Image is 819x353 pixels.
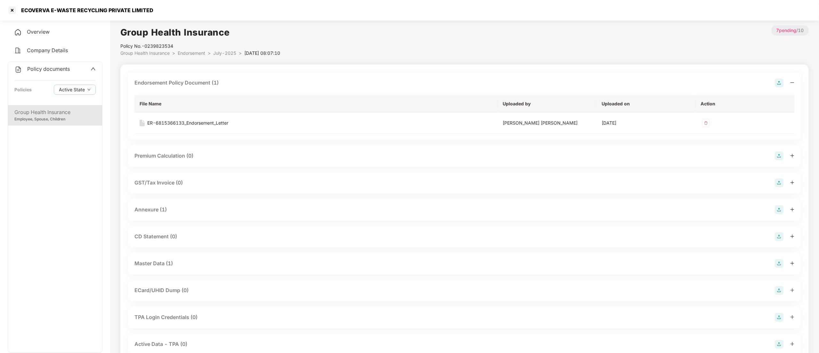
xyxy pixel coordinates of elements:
span: plus [790,180,795,185]
div: Policies [14,86,32,93]
th: Action [696,95,795,113]
img: svg+xml;base64,PHN2ZyB4bWxucz0iaHR0cDovL3d3dy53My5vcmcvMjAwMC9zdmciIHdpZHRoPSIyNCIgaGVpZ2h0PSIyNC... [14,29,22,36]
img: svg+xml;base64,PHN2ZyB4bWxucz0iaHR0cDovL3d3dy53My5vcmcvMjAwMC9zdmciIHdpZHRoPSIyOCIgaGVpZ2h0PSIyOC... [775,313,784,322]
img: svg+xml;base64,PHN2ZyB4bWxucz0iaHR0cDovL3d3dy53My5vcmcvMjAwMC9zdmciIHdpZHRoPSIzMiIgaGVpZ2h0PSIzMi... [701,118,711,128]
div: ECard/UHID Dump (0) [134,286,189,294]
div: [DATE] [602,119,690,127]
span: > [208,50,211,56]
h1: Group Health Insurance [120,25,280,39]
span: > [172,50,175,56]
span: plus [790,315,795,319]
span: plus [790,234,795,239]
span: plus [790,342,795,346]
span: plus [790,261,795,266]
span: plus [790,207,795,212]
img: svg+xml;base64,PHN2ZyB4bWxucz0iaHR0cDovL3d3dy53My5vcmcvMjAwMC9zdmciIHdpZHRoPSIyNCIgaGVpZ2h0PSIyNC... [14,47,22,54]
span: plus [790,288,795,292]
img: svg+xml;base64,PHN2ZyB4bWxucz0iaHR0cDovL3d3dy53My5vcmcvMjAwMC9zdmciIHdpZHRoPSIyOCIgaGVpZ2h0PSIyOC... [775,259,784,268]
div: ER-6815366133_Endorsement_Letter [147,119,228,127]
span: Active State [59,86,85,93]
img: svg+xml;base64,PHN2ZyB4bWxucz0iaHR0cDovL3d3dy53My5vcmcvMjAwMC9zdmciIHdpZHRoPSIyOCIgaGVpZ2h0PSIyOC... [775,286,784,295]
div: Policy No.- 0239823534 [120,43,280,50]
img: svg+xml;base64,PHN2ZyB4bWxucz0iaHR0cDovL3d3dy53My5vcmcvMjAwMC9zdmciIHdpZHRoPSIyOCIgaGVpZ2h0PSIyOC... [775,152,784,160]
span: > [239,50,242,56]
span: minus [790,80,795,85]
button: Active Statedown [54,85,96,95]
span: July-2025 [213,50,236,56]
th: File Name [134,95,498,113]
span: [DATE] 08:07:10 [244,50,280,56]
th: Uploaded by [498,95,596,113]
img: svg+xml;base64,PHN2ZyB4bWxucz0iaHR0cDovL3d3dy53My5vcmcvMjAwMC9zdmciIHdpZHRoPSIyOCIgaGVpZ2h0PSIyOC... [775,340,784,349]
span: down [87,88,91,92]
span: Policy documents [27,66,70,72]
span: Company Details [27,47,68,53]
th: Uploaded on [596,95,695,113]
img: svg+xml;base64,PHN2ZyB4bWxucz0iaHR0cDovL3d3dy53My5vcmcvMjAwMC9zdmciIHdpZHRoPSIyNCIgaGVpZ2h0PSIyNC... [14,66,22,73]
p: / 10 [772,25,809,36]
span: Endorsement [178,50,205,56]
div: Annexure (1) [134,206,167,214]
div: [PERSON_NAME] [PERSON_NAME] [503,119,591,127]
img: svg+xml;base64,PHN2ZyB4bWxucz0iaHR0cDovL3d3dy53My5vcmcvMjAwMC9zdmciIHdpZHRoPSIyOCIgaGVpZ2h0PSIyOC... [775,232,784,241]
div: Employee, Spouse, Children [14,116,96,122]
span: plus [790,153,795,158]
span: 7 pending [776,28,797,33]
span: Overview [27,29,50,35]
div: TPA Login Credentials (0) [134,313,198,321]
div: Endorsement Policy Document (1) [134,79,219,87]
div: Active Data - TPA (0) [134,340,187,348]
img: svg+xml;base64,PHN2ZyB4bWxucz0iaHR0cDovL3d3dy53My5vcmcvMjAwMC9zdmciIHdpZHRoPSIyOCIgaGVpZ2h0PSIyOC... [775,178,784,187]
div: Premium Calculation (0) [134,152,193,160]
div: Group Health Insurance [14,108,96,116]
div: ECOVERVA E-WASTE RECYCLING PRIVATE LIMITED [17,7,153,13]
div: Master Data (1) [134,259,173,267]
img: svg+xml;base64,PHN2ZyB4bWxucz0iaHR0cDovL3d3dy53My5vcmcvMjAwMC9zdmciIHdpZHRoPSIxNiIgaGVpZ2h0PSIyMC... [140,120,145,126]
img: svg+xml;base64,PHN2ZyB4bWxucz0iaHR0cDovL3d3dy53My5vcmcvMjAwMC9zdmciIHdpZHRoPSIyOCIgaGVpZ2h0PSIyOC... [775,205,784,214]
div: GST/Tax Invoice (0) [134,179,183,187]
img: svg+xml;base64,PHN2ZyB4bWxucz0iaHR0cDovL3d3dy53My5vcmcvMjAwMC9zdmciIHdpZHRoPSIyOCIgaGVpZ2h0PSIyOC... [775,78,784,87]
span: up [91,66,96,71]
span: Group Health Insurance [120,50,170,56]
div: CD Statement (0) [134,233,177,241]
